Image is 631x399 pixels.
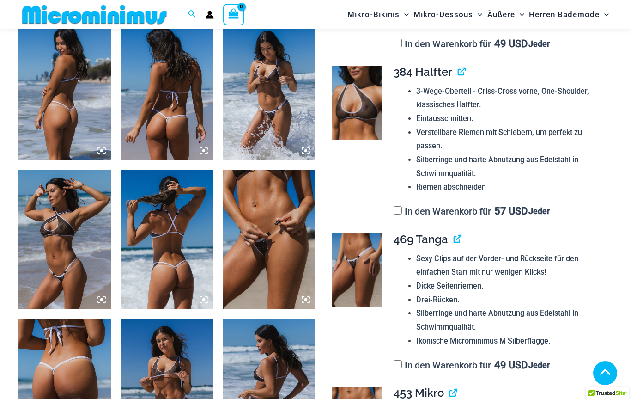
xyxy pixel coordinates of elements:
[394,360,402,368] input: In den Warenkorb für49 USD Jeder
[416,307,605,334] li: Silberringe und harte Abnutzung aus Edelstahl in Schwimmqualität.
[121,170,213,309] img: Tradewinds Tinte und Elfenbein 384 Halter 453 Micro
[528,39,550,49] span: Jeder
[347,3,400,26] span: Mikro-Bikinis
[394,360,550,371] label: In den Warenkorb für
[345,3,411,26] a: Mikro-BikinisMenü-UmschalttasteMenü-Umschalttaste
[223,21,315,160] img: Tradewinds Tinte und Elfenbein 317 Tri Top 469 Thong
[223,170,315,309] img: Tradewinds Tinte und Elfenbein 317 Tri Top 453 Micro
[416,279,605,293] li: Dicke Seitenriemen.
[416,252,605,279] li: Sexy Clips auf der Vorder- und Rückseite für den einfachen Start mit nur wenigen Klicks!
[18,21,111,160] img: Tradewinds Tinte und Elfenbein 384 Halter 453 Micro
[400,3,409,26] span: Menü-Umschalttaste
[206,11,214,19] a: Link zum Kontosymbol
[121,21,213,160] img: Tradewinds Tinte und Elfenbein 317 Tri Top 453 Micro
[487,3,515,26] span: Äußere
[394,65,452,79] span: 384 Halfter
[223,4,244,25] a: Warenkorb ansehen, leer
[416,293,605,307] li: Drei-Rücken.
[416,112,605,126] li: Eintausschnitten.
[18,4,170,25] img: MM SHOP LOGO FLACH
[528,207,550,216] span: Jeder
[18,170,111,309] img: Tradewinds Tinte und Elfenbein 384 Halter 453 Micro
[529,3,600,26] span: Herren Bademode
[394,39,402,47] input: In den Warenkorb für49 USD Jeder
[600,3,609,26] span: Menü-Umschalttaste
[485,3,527,26] a: ÄußereMenü-UmschalttasteMenü-Umschalttaste
[416,180,605,194] li: Riemen abschneiden
[394,206,402,215] input: In den Warenkorb für57 USD Jeder
[344,1,613,28] nav: Seitennavigation
[494,361,528,370] span: 49 USD
[332,233,382,307] img: Tradewinds Tinte und Elfenbein 469 Tanga
[416,334,605,348] li: Ikonische Microminimus M Silberflagge.
[188,9,196,20] a: Link zum Suchsymbol
[394,206,550,217] label: In den Warenkorb für
[528,361,550,370] span: Jeder
[413,3,473,26] span: Mikro-Dessous
[527,3,611,26] a: Herren BademodeMenü-UmschalttasteMenü-Umschalttaste
[332,66,382,140] img: Tradewinds Tinte und Elfenbein 384 Halfter
[494,39,528,49] span: 49 USD
[394,38,550,49] label: In den Warenkorb für
[416,85,605,112] li: 3-Wege-Oberteil - Criss-Cross vorne, One-Shoulder, klassisches Halfter.
[416,126,605,153] li: Verstellbare Riemen mit Schiebern, um perfekt zu passen.
[473,3,482,26] span: Menü-Umschalttaste
[411,3,485,26] a: Mikro-DessousMenü-UmschalttasteMenü-Umschalttaste
[394,233,448,246] span: 469 Tanga
[515,3,524,26] span: Menü-Umschalttaste
[416,153,605,180] li: Silberringe und harte Abnutzung aus Edelstahl in Schwimmqualität.
[494,207,528,216] span: 57 USD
